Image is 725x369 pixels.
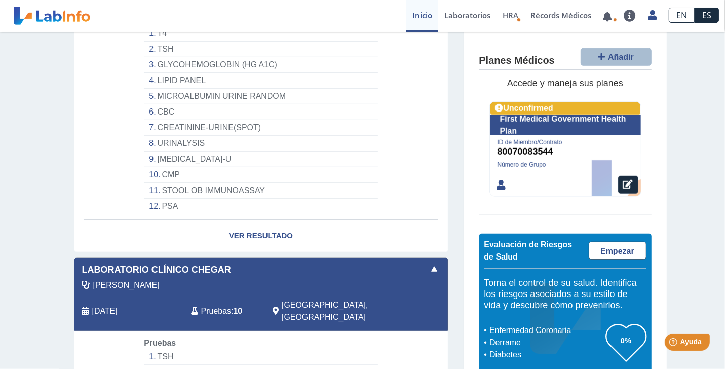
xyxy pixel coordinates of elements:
span: Pruebas [144,339,176,347]
iframe: Help widget launcher [635,329,714,358]
li: TSH [144,349,377,365]
li: MICROALBUMIN URINE RANDOM [144,89,377,104]
h5: Toma el control de su salud. Identifica los riesgos asociados a su estilo de vida y descubre cómo... [484,278,646,311]
li: GLYCOHEMOGLOBIN (HG A1C) [144,57,377,73]
li: STOOL OB IMMUNOASSAY [144,183,377,199]
span: Leal, Francisco [93,279,160,291]
li: Diabetes [487,349,606,361]
span: Añadir [608,53,634,61]
li: URINALYSIS [144,136,377,152]
li: CREATININE-URINE(SPOT) [144,120,377,136]
span: HRA [503,10,518,20]
li: [MEDICAL_DATA]-U [144,152,377,167]
h4: Planes Médicos [479,55,555,67]
li: LIPID PANEL [144,73,377,89]
a: Ver Resultado [74,220,448,252]
span: Pruebas [201,305,231,317]
li: T4 [144,26,377,42]
span: Empezar [600,247,634,255]
a: ES [695,8,719,23]
span: 2023-12-15 [92,305,118,317]
li: Derrame [487,337,606,349]
li: CBC [144,104,377,120]
span: Evaluación de Riesgos de Salud [484,240,573,261]
a: EN [669,8,695,23]
b: 10 [234,307,243,315]
li: Enfermedad Coronaria [487,324,606,337]
li: PSA [144,199,377,214]
li: TSH [144,42,377,57]
span: Accede y maneja sus planes [507,79,623,89]
li: CMP [144,167,377,183]
span: Laboratorio Clínico Chegar [82,263,231,277]
div: : [183,299,265,323]
h3: 0% [606,334,646,347]
span: Rio Grande, PR [282,299,394,323]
